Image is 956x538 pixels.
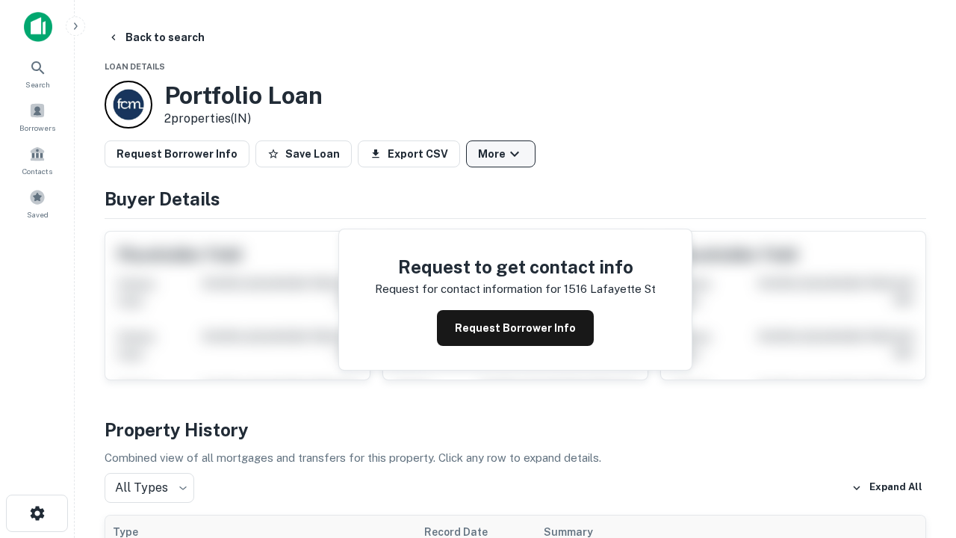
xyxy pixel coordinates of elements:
button: Export CSV [358,140,460,167]
p: Combined view of all mortgages and transfers for this property. Click any row to expand details. [105,449,926,467]
h4: Request to get contact info [375,253,656,280]
p: 1516 lafayette st [564,280,656,298]
button: More [466,140,536,167]
a: Borrowers [4,96,70,137]
span: Saved [27,208,49,220]
button: Back to search [102,24,211,51]
span: Borrowers [19,122,55,134]
p: 2 properties (IN) [164,110,323,128]
span: Contacts [22,165,52,177]
a: Contacts [4,140,70,180]
h4: Buyer Details [105,185,926,212]
h4: Property History [105,416,926,443]
button: Save Loan [255,140,352,167]
div: All Types [105,473,194,503]
img: capitalize-icon.png [24,12,52,42]
span: Search [25,78,50,90]
iframe: Chat Widget [881,418,956,490]
button: Request Borrower Info [105,140,249,167]
span: Loan Details [105,62,165,71]
button: Request Borrower Info [437,310,594,346]
a: Saved [4,183,70,223]
a: Search [4,53,70,93]
button: Expand All [848,477,926,499]
h3: Portfolio Loan [164,81,323,110]
p: Request for contact information for [375,280,561,298]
